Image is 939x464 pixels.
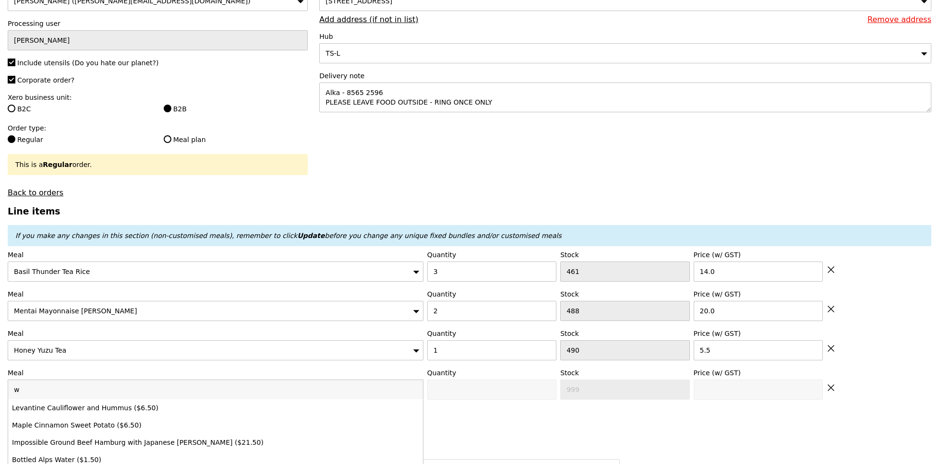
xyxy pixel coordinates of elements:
label: Price (w/ GST) [694,289,823,299]
h4: Unique Fixed Bundles [8,427,931,436]
label: Meal plan [164,135,308,144]
span: TS-L [325,49,340,57]
div: Maple Cinnamon Sweet Potato ($6.50) [12,420,317,430]
label: Stock [560,289,689,299]
input: Regular [8,135,15,143]
span: Include utensils (Do you hate our planet?) [17,59,158,67]
label: Hub [319,32,931,41]
label: Price (w/ GST) [694,329,823,338]
label: Stock [560,368,689,378]
label: Price (w/ GST) [694,250,823,260]
label: Meal [8,329,423,338]
em: If you make any changes in this section (non-customised meals), remember to click before you chan... [15,232,562,239]
div: Impossible Ground Beef Hamburg with Japanese [PERSON_NAME] ($21.50) [12,438,317,447]
label: Stock [560,250,689,260]
label: Meal [8,368,423,378]
input: B2B [164,105,171,112]
label: Regular [8,135,152,144]
input: B2C [8,105,15,112]
div: Levantine Cauliflower and Hummus ($6.50) [12,403,317,413]
a: Add address (if not in list) [319,15,418,24]
label: Quantity [427,329,556,338]
a: Remove address [867,15,931,24]
label: Meal [8,289,423,299]
label: Delivery note [319,71,931,81]
label: Quantity [427,289,556,299]
label: B2B [164,104,308,114]
b: Regular [43,161,72,168]
input: Meal plan [164,135,171,143]
a: Back to orders [8,188,63,197]
h3: Line items [8,206,931,216]
span: Honey Yuzu Tea [14,346,66,354]
span: Corporate order? [17,76,74,84]
div: This is a order. [15,160,300,169]
label: Quantity [427,368,556,378]
label: Order type: [8,123,308,133]
label: Meal [8,250,423,260]
label: Quantity [427,250,556,260]
b: Update [297,232,325,239]
span: Mentai Mayonnaise [PERSON_NAME] [14,307,137,315]
label: Stock [560,329,689,338]
label: B2C [8,104,152,114]
label: Xero business unit: [8,93,308,102]
input: Include utensils (Do you hate our planet?) [8,59,15,66]
label: Price (w/ GST) [694,368,823,378]
input: Corporate order? [8,76,15,83]
label: Processing user [8,19,308,28]
span: Basil Thunder Tea Rice [14,268,90,275]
